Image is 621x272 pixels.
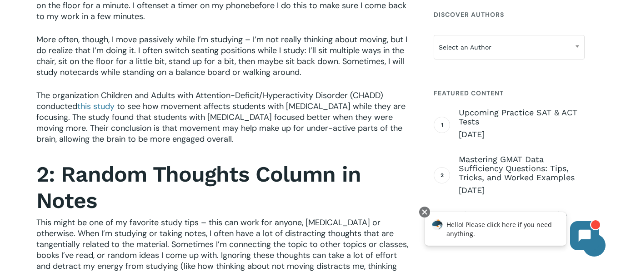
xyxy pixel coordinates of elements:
a: Mastering GMAT Data Sufficiency Questions: Tips, Tricks, and Worked Examples [DATE] [459,155,585,196]
h4: Discover Authors [434,6,585,23]
span: [DATE] [459,129,585,140]
span: More often, though, I move passively while I’m studying – I’m not really thinking about moving, b... [36,34,407,78]
span: Mastering GMAT Data Sufficiency Questions: Tips, Tricks, and Worked Examples [459,155,585,182]
span: Upcoming Practice SAT & ACT Tests [459,108,585,126]
span: [DATE] [459,185,585,196]
h4: Featured Content [434,85,585,101]
span: to see how movement affects students with [MEDICAL_DATA] while they are focusing. The study found... [36,101,406,144]
span: Select an Author [434,35,585,59]
a: this study [77,101,115,112]
span: The organization Children and Adults with Attention-Deficit/Hyperactivity Disorder (CHADD) conducted [36,90,383,112]
strong: 2: Random Thoughts Column in Notes [36,161,361,213]
a: Upcoming Practice SAT & ACT Tests [DATE] [459,108,585,140]
span: Select an Author [434,38,584,57]
iframe: Chatbot [415,205,608,259]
